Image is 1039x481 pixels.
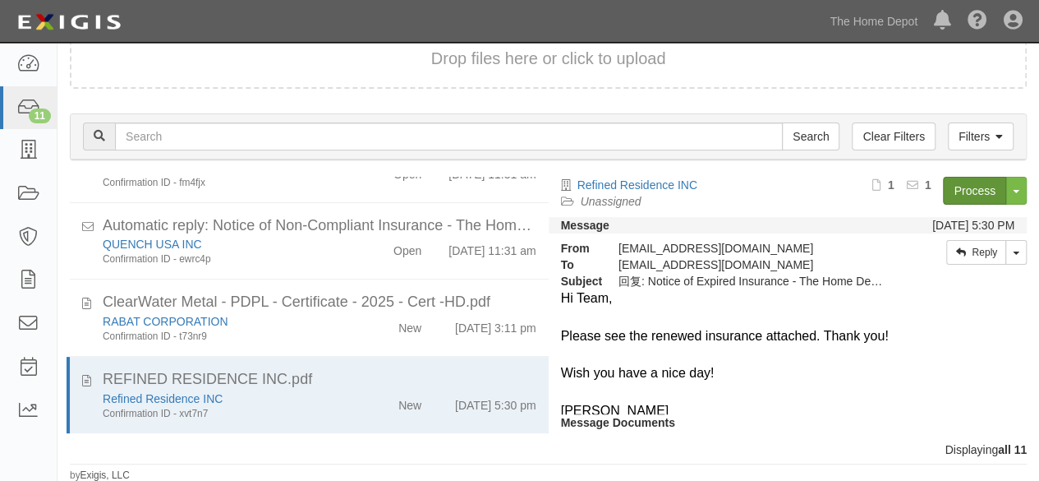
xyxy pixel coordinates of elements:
[448,236,536,259] div: [DATE] 11:31 am
[561,402,1015,421] div: [PERSON_NAME]
[968,12,987,31] i: Help Center - Complianz
[888,178,894,192] b: 1
[398,313,421,336] div: New
[561,431,1015,447] p: REFINED RESIDENCE INC.pdf
[561,327,1015,346] div: Please see the renewed insurance attached. Thank you!
[80,469,130,481] a: Exigis, LLC
[103,392,223,405] a: Refined Residence INC
[103,369,536,391] div: REFINED RESIDENCE INC.pdf
[549,273,606,289] strong: Subject
[393,236,421,259] div: Open
[549,240,606,257] strong: From
[561,289,1015,308] div: Hi Team,
[57,442,1039,458] div: Displaying
[103,176,345,190] div: Confirmation ID - fm4fjx
[782,123,839,150] input: Search
[103,315,228,328] a: RABAT CORPORATION
[606,257,895,273] div: party-7nkr9j@sbainsurance.homedepot.com
[103,330,345,344] div: Confirmation ID - t73nr9
[606,273,895,289] div: 回复: Notice of Expired Insurance - The Home Depot
[577,178,697,192] a: Refined Residence INC
[561,416,675,429] strong: Message Documents
[946,240,1006,265] a: Reply
[455,391,536,414] div: [DATE] 5:30 pm
[606,240,895,257] div: [EMAIL_ADDRESS][DOMAIN_NAME]
[115,123,783,150] input: Search
[581,195,641,208] a: Unassigned
[103,407,345,421] div: Confirmation ID - xvt7n7
[431,47,666,71] button: Drop files here or click to upload
[948,123,1014,150] a: Filters
[549,257,606,273] strong: To
[561,364,1015,383] div: Wish you have a nice day!
[29,109,51,123] div: 11
[852,123,935,150] a: Clear Filters
[398,391,421,414] div: New
[12,7,126,37] img: logo-5460c22ac91f19d4615b14bd174203de0afe785f0fc80cf4dbbc73dc1793850b.png
[821,5,926,38] a: The Home Depot
[103,391,345,407] div: Refined Residence INC
[455,313,536,336] div: [DATE] 3:11 pm
[943,177,1006,205] a: Process
[925,178,931,192] b: 1
[103,292,536,313] div: ClearWater Metal - PDPL - Certificate - 2025 - Cert -HD.pdf
[998,443,1027,456] b: all 11
[103,252,345,266] div: Confirmation ID - ewrc4p
[103,313,345,330] div: RABAT CORPORATION
[561,219,609,232] strong: Message
[932,217,1014,234] div: [DATE] 5:30 PM
[103,238,202,251] a: QUENCH USA INC
[103,215,536,237] div: Automatic reply: Notice of Non-Compliant Insurance - The Home Depot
